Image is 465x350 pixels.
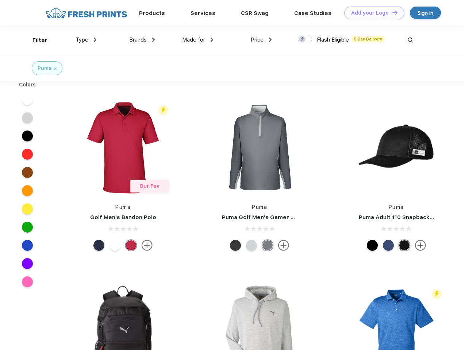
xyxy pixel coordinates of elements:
[352,36,384,42] span: 5 Day Delivery
[251,36,264,43] span: Price
[76,36,88,43] span: Type
[415,240,426,251] img: more.svg
[241,10,269,16] a: CSR Swag
[222,214,337,221] a: Puma Golf Men's Gamer Golf Quarter-Zip
[389,204,404,210] a: Puma
[191,10,215,16] a: Services
[129,36,147,43] span: Brands
[93,240,104,251] div: Navy Blazer
[115,204,131,210] a: Puma
[252,204,267,210] a: Puma
[246,240,257,251] div: High Rise
[74,99,172,196] img: func=resize&h=266
[399,240,410,251] div: Pma Blk with Pma Blk
[432,289,442,299] img: flash_active_toggle.svg
[404,34,416,46] img: desktop_search.svg
[158,105,168,115] img: flash_active_toggle.svg
[43,7,129,19] img: fo%20logo%202.webp
[139,183,160,189] span: Our Fav
[278,240,289,251] img: more.svg
[230,240,241,251] div: Puma Black
[109,240,120,251] div: Bright White
[14,81,42,89] div: Colors
[383,240,394,251] div: Peacoat Qut Shd
[94,38,96,42] img: dropdown.png
[142,240,153,251] img: more.svg
[410,7,441,19] a: Sign in
[269,38,272,42] img: dropdown.png
[54,67,57,70] img: filter_cancel.svg
[211,99,308,196] img: func=resize&h=266
[182,36,205,43] span: Made for
[38,65,52,72] div: Puma
[90,214,156,221] a: Golf Men's Bandon Polo
[418,9,433,17] div: Sign in
[139,10,165,16] a: Products
[392,11,397,15] img: DT
[32,36,47,44] div: Filter
[367,240,378,251] div: Pma Blk Pma Blk
[348,99,445,196] img: func=resize&h=266
[317,36,349,43] span: Flash Eligible
[351,10,389,16] div: Add your Logo
[152,38,155,42] img: dropdown.png
[126,240,137,251] div: Ski Patrol
[211,38,213,42] img: dropdown.png
[262,240,273,251] div: Quiet Shade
